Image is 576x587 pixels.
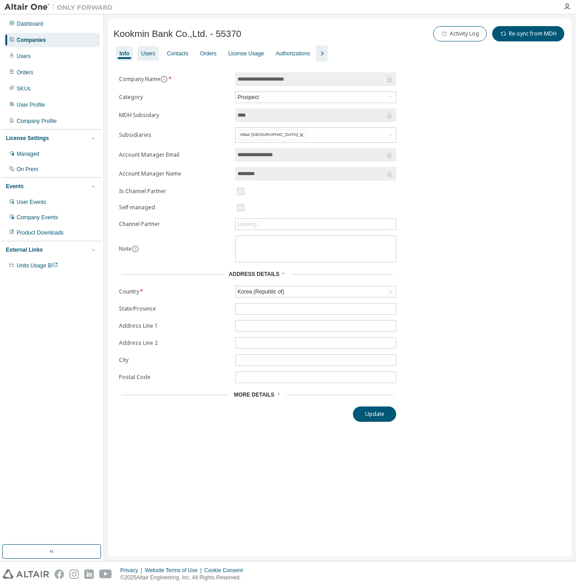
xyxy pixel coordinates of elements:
div: License Usage [228,50,264,57]
div: Privacy [120,567,145,574]
button: Re-sync from MDH [492,26,564,41]
div: Prospect [236,92,396,103]
img: altair_logo.svg [3,569,49,579]
button: Update [353,406,396,422]
label: Is Channel Partner [119,188,230,195]
div: Loading... [236,219,396,230]
div: Korea (Republic of) [236,287,285,297]
span: More Details [234,392,274,398]
div: License Settings [6,135,49,142]
div: External Links [6,246,43,253]
label: Address Line 1 [119,322,230,330]
div: Authorizations [276,50,310,57]
label: Subsidiaries [119,131,230,139]
div: Company Events [17,214,58,221]
div: Product Downloads [17,229,64,236]
img: Altair One [5,3,117,12]
span: Kookmin Bank Co.,Ltd. - 55370 [114,29,241,39]
div: Company Profile [17,117,57,125]
div: On Prem [17,166,38,173]
label: Self-managed [119,204,230,211]
label: Channel Partner [119,221,230,228]
label: Country [119,288,230,295]
div: Orders [17,69,33,76]
div: Website Terms of Use [145,567,204,574]
p: © 2025 Altair Engineering, Inc. All Rights Reserved. [120,574,248,582]
img: facebook.svg [55,569,64,579]
div: SKUs [17,85,31,92]
img: instagram.svg [69,569,79,579]
div: Dashboard [17,20,43,27]
span: Units Usage BI [17,262,58,269]
label: Address Line 2 [119,339,230,347]
div: Events [6,183,23,190]
button: Activity Log [433,26,487,41]
span: Address Details [229,271,279,277]
div: Users [141,50,155,57]
label: Note [119,245,132,253]
button: information [160,76,168,83]
div: Contacts [167,50,188,57]
label: Category [119,94,230,101]
label: Account Manager Name [119,170,230,177]
label: Account Manager Email [119,151,230,158]
div: Managed [17,150,39,158]
label: City [119,357,230,364]
img: youtube.svg [99,569,112,579]
label: Postal Code [119,374,230,381]
div: User Profile [17,101,45,108]
button: information [132,245,139,253]
label: MDH Subsidary [119,112,230,119]
div: Cookie Consent [204,567,248,574]
div: Altair [GEOGRAPHIC_DATA] [238,130,307,140]
div: Info [119,50,129,57]
div: User Events [17,199,46,206]
div: Korea (Republic of) [236,286,396,297]
img: linkedin.svg [84,569,94,579]
div: Companies [17,36,46,44]
div: Users [17,53,31,60]
div: Altair [GEOGRAPHIC_DATA] [236,128,396,142]
div: Prospect [236,92,260,102]
div: Loading... [238,221,261,228]
div: Orders [200,50,217,57]
label: Company Name [119,76,230,83]
label: State/Province [119,305,230,312]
